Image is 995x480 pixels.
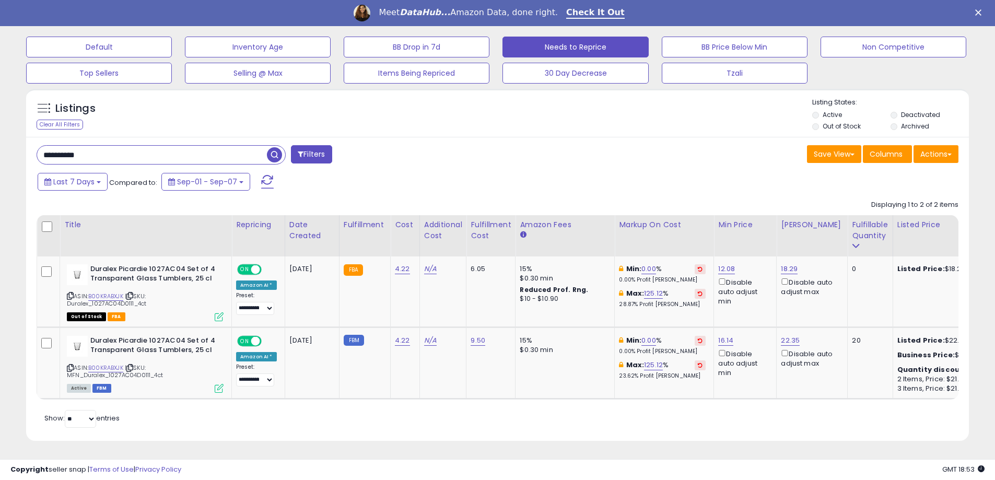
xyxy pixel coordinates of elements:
div: [DATE] [289,336,331,345]
b: Reduced Prof. Rng. [520,285,588,294]
span: FBA [108,312,125,321]
div: Clear All Filters [37,120,83,130]
div: [PERSON_NAME] [781,219,843,230]
img: Profile image for Georgie [354,5,370,21]
span: ON [238,336,251,345]
div: : [897,365,984,374]
b: Max: [626,360,645,370]
b: Quantity discounts [897,365,973,374]
div: Preset: [236,364,277,387]
div: Preset: [236,292,277,315]
div: % [619,336,706,355]
div: Amazon AI * [236,352,277,361]
button: Non Competitive [821,37,966,57]
div: $22.1 [897,350,984,360]
button: Actions [914,145,958,163]
button: Tzali [662,63,807,84]
span: Last 7 Days [53,177,95,187]
div: Disable auto adjust max [781,276,839,297]
a: B00KRABXJK [88,364,123,372]
h5: Listings [55,101,96,116]
span: | SKU: Duralex_1027AC04D0111_4ct [67,292,146,308]
div: 20 [852,336,884,345]
div: Meet Amazon Data, done right. [379,7,558,18]
b: Business Price: [897,350,955,360]
img: 21jEjTw81ZL._SL40_.jpg [67,336,88,357]
p: 0.00% Profit [PERSON_NAME] [619,348,706,355]
button: Items Being Repriced [344,63,489,84]
span: Compared to: [109,178,157,188]
b: Listed Price: [897,335,945,345]
p: 23.62% Profit [PERSON_NAME] [619,372,706,380]
button: Needs to Reprice [502,37,648,57]
label: Deactivated [901,110,940,119]
button: BB Drop in 7d [344,37,489,57]
div: Close [975,9,986,16]
span: OFF [260,336,277,345]
div: $18.29 [897,264,984,274]
p: Listing States: [812,98,969,108]
a: Terms of Use [89,464,134,474]
a: 0.00 [641,264,656,274]
span: ON [238,265,251,274]
div: Amazon Fees [520,219,610,230]
a: 4.22 [395,335,410,346]
b: Min: [626,264,642,274]
span: All listings that are currently out of stock and unavailable for purchase on Amazon [67,312,106,321]
p: 0.00% Profit [PERSON_NAME] [619,276,706,284]
span: FBM [92,384,111,393]
label: Out of Stock [823,122,861,131]
div: Fulfillment Cost [471,219,511,241]
div: % [619,264,706,284]
div: 6.05 [471,264,507,274]
div: 15% [520,264,606,274]
b: Min: [626,335,642,345]
div: 2 Items, Price: $21.81 [897,374,984,384]
div: Listed Price [897,219,988,230]
div: ASIN: [67,264,224,320]
a: 4.22 [395,264,410,274]
div: Disable auto adjust min [718,348,768,378]
label: Archived [901,122,929,131]
div: Repricing [236,219,280,230]
button: Last 7 Days [38,173,108,191]
b: Duralex Picardie 1027AC04 Set of 4 Transparent Glass Tumblers, 25 cl [90,264,217,286]
th: The percentage added to the cost of goods (COGS) that forms the calculator for Min & Max prices. [615,215,714,256]
span: 2025-09-15 18:53 GMT [942,464,985,474]
div: $0.30 min [520,274,606,283]
div: 3 Items, Price: $21.77 [897,384,984,393]
div: % [619,360,706,380]
div: 15% [520,336,606,345]
div: Amazon AI * [236,280,277,290]
a: B00KRABXJK [88,292,123,301]
div: seller snap | | [10,465,181,475]
div: [DATE] [289,264,331,274]
a: 0.00 [641,335,656,346]
button: 30 Day Decrease [502,63,648,84]
div: Title [64,219,227,230]
button: Filters [291,145,332,163]
button: Top Sellers [26,63,172,84]
div: Displaying 1 to 2 of 2 items [871,200,958,210]
div: % [619,289,706,308]
a: 18.29 [781,264,798,274]
div: Additional Cost [424,219,462,241]
div: $22.35 [897,336,984,345]
button: Columns [863,145,912,163]
div: Fulfillment [344,219,386,230]
a: 9.50 [471,335,485,346]
span: | SKU: MFN_Duralex_1027AC04D0111_4ct [67,364,163,379]
small: Amazon Fees. [520,230,526,240]
a: 12.08 [718,264,735,274]
b: Listed Price: [897,264,945,274]
div: $0.30 min [520,345,606,355]
a: N/A [424,264,437,274]
label: Active [823,110,842,119]
div: Cost [395,219,415,230]
i: DataHub... [400,7,450,17]
div: Min Price [718,219,772,230]
a: 22.35 [781,335,800,346]
span: Sep-01 - Sep-07 [177,177,237,187]
span: Show: entries [44,413,120,423]
span: All listings currently available for purchase on Amazon [67,384,91,393]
